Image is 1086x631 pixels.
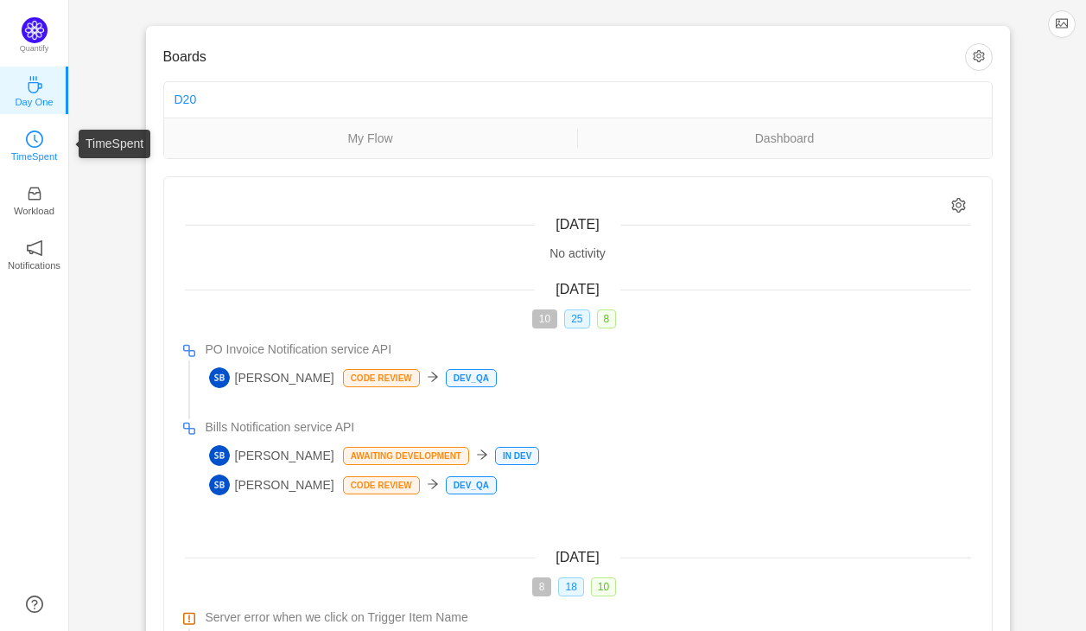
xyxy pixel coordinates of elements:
[11,149,58,164] p: TimeSpent
[447,370,496,386] p: Dev_QA
[26,81,43,99] a: icon: coffeeDay One
[206,341,392,359] span: PO Invoice Notification service API
[20,43,49,55] p: Quantify
[209,475,334,495] span: [PERSON_NAME]
[15,94,53,110] p: Day One
[26,185,43,202] i: icon: inbox
[22,17,48,43] img: Quantify
[591,577,616,596] span: 10
[185,245,971,263] div: No activity
[206,341,971,359] a: PO Invoice Notification service API
[556,550,599,564] span: [DATE]
[26,76,43,93] i: icon: coffee
[344,370,419,386] p: Code Review
[206,609,468,627] span: Server error when we click on Trigger Item Name
[26,245,43,262] a: icon: notificationNotifications
[476,449,488,461] i: icon: arrow-right
[556,217,599,232] span: [DATE]
[558,577,583,596] span: 18
[26,136,43,153] a: icon: clock-circleTimeSpent
[209,367,230,388] img: SB
[532,577,552,596] span: 8
[26,131,43,148] i: icon: clock-circle
[163,48,965,66] h3: Boards
[532,309,557,328] span: 10
[344,448,468,464] p: Awaiting Development
[427,478,439,490] i: icon: arrow-right
[564,309,589,328] span: 25
[1048,10,1076,38] button: icon: picture
[26,190,43,207] a: icon: inboxWorkload
[209,445,334,466] span: [PERSON_NAME]
[209,445,230,466] img: SB
[344,477,419,494] p: Code Review
[26,596,43,613] a: icon: question-circle
[427,371,439,383] i: icon: arrow-right
[556,282,599,296] span: [DATE]
[14,203,54,219] p: Workload
[965,43,993,71] button: icon: setting
[597,309,617,328] span: 8
[578,129,992,148] a: Dashboard
[206,418,355,437] span: Bills Notification service API
[26,239,43,257] i: icon: notification
[951,198,966,213] i: icon: setting
[447,477,496,494] p: Dev_QA
[164,129,577,148] a: My Flow
[8,258,60,273] p: Notifications
[496,448,538,464] p: In Dev
[175,92,197,106] a: D20
[206,609,971,627] a: Server error when we click on Trigger Item Name
[209,475,230,495] img: SB
[206,418,971,437] a: Bills Notification service API
[209,367,334,388] span: [PERSON_NAME]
